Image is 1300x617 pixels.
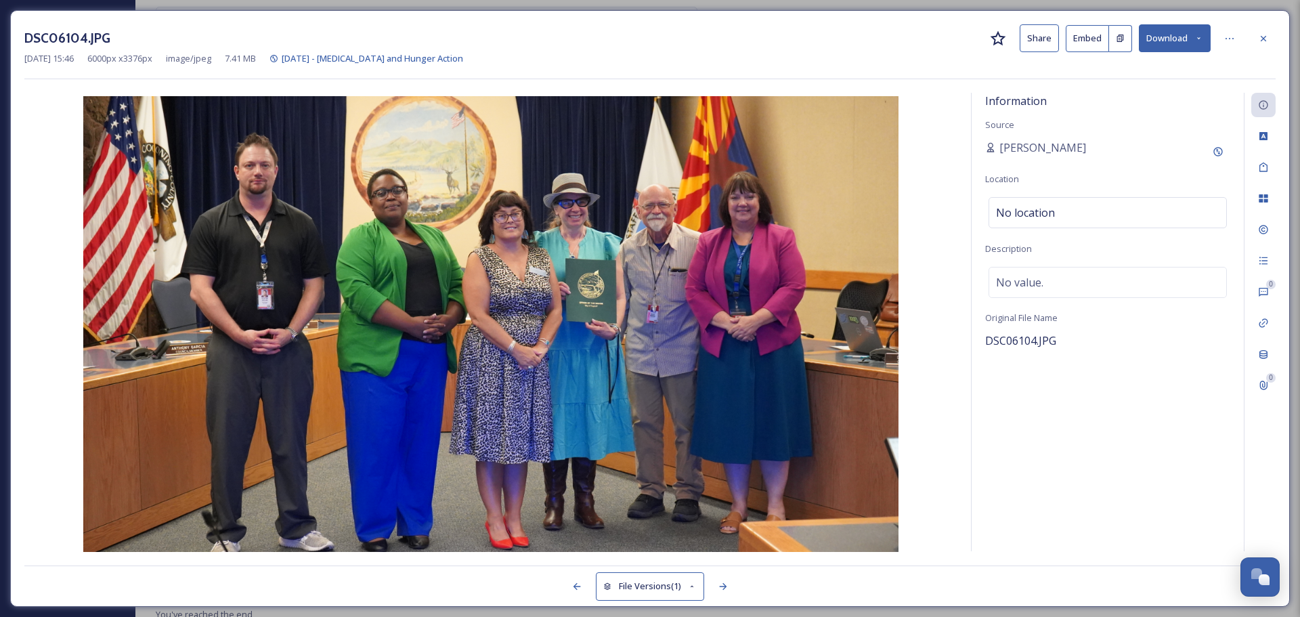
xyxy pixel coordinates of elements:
span: No value. [996,274,1043,291]
span: Original File Name [985,312,1058,324]
h3: DSC06104.JPG [24,28,110,48]
span: Location [985,173,1019,185]
span: Information [985,93,1047,108]
span: [PERSON_NAME] [999,140,1086,156]
span: [DATE] - [MEDICAL_DATA] and Hunger Action [282,52,463,64]
span: Description [985,242,1032,255]
div: 0 [1266,280,1276,289]
span: 6000 px x 3376 px [87,52,152,65]
div: 0 [1266,373,1276,383]
span: 7.41 MB [225,52,256,65]
img: DSC06104.JPG [24,96,957,555]
span: [DATE] 15:46 [24,52,74,65]
span: Source [985,119,1014,131]
button: Download [1139,24,1211,52]
button: Share [1020,24,1059,52]
button: File Versions(1) [596,572,704,600]
button: Embed [1066,25,1109,52]
span: No location [996,205,1055,221]
span: DSC06104.JPG [985,333,1056,348]
span: image/jpeg [166,52,211,65]
button: Open Chat [1240,557,1280,597]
